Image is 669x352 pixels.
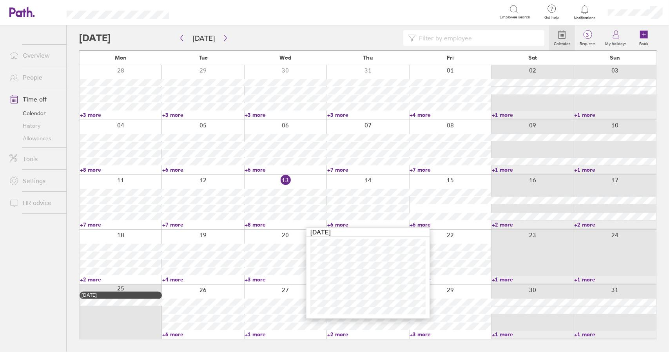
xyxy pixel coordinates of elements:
[115,54,127,61] span: Mon
[600,25,631,51] a: My holidays
[245,331,326,338] a: +1 more
[575,39,600,46] label: Requests
[610,54,620,61] span: Sun
[306,228,430,237] div: [DATE]
[327,221,409,228] a: +6 more
[539,15,564,20] span: Get help
[162,331,244,338] a: +6 more
[162,276,244,283] a: +4 more
[162,111,244,118] a: +3 more
[327,111,409,118] a: +3 more
[447,54,454,61] span: Fri
[410,331,491,338] a: +3 more
[572,16,598,20] span: Notifications
[492,166,573,173] a: +1 more
[575,276,656,283] a: +1 more
[245,276,326,283] a: +3 more
[600,39,631,46] label: My holidays
[3,195,66,210] a: HR advice
[575,25,600,51] a: 3Requests
[410,111,491,118] a: +4 more
[416,31,540,45] input: Filter by employee
[3,132,66,145] a: Allowances
[492,276,573,283] a: +1 more
[3,151,66,167] a: Tools
[199,54,208,61] span: Tue
[492,111,573,118] a: +1 more
[410,276,491,283] a: +7 more
[500,15,530,20] span: Employee search
[80,276,161,283] a: +2 more
[3,47,66,63] a: Overview
[492,221,573,228] a: +2 more
[549,25,575,51] a: Calendar
[3,107,66,120] a: Calendar
[492,331,573,338] a: +1 more
[245,166,326,173] a: +6 more
[3,173,66,189] a: Settings
[575,221,656,228] a: +2 more
[82,292,160,298] div: [DATE]
[410,166,491,173] a: +7 more
[187,32,221,45] button: [DATE]
[575,32,600,38] span: 3
[3,91,66,107] a: Time off
[410,221,491,228] a: +6 more
[245,111,326,118] a: +3 more
[363,54,373,61] span: Thu
[80,111,161,118] a: +3 more
[3,69,66,85] a: People
[80,166,161,173] a: +8 more
[280,54,292,61] span: Wed
[528,54,537,61] span: Sat
[572,4,598,20] a: Notifications
[327,166,409,173] a: +7 more
[575,331,656,338] a: +1 more
[190,8,210,15] div: Search
[575,111,656,118] a: +1 more
[3,120,66,132] a: History
[549,39,575,46] label: Calendar
[575,166,656,173] a: +1 more
[80,221,161,228] a: +7 more
[162,166,244,173] a: +6 more
[631,25,656,51] a: Book
[327,331,409,338] a: +2 more
[635,39,653,46] label: Book
[245,221,326,228] a: +8 more
[162,221,244,228] a: +7 more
